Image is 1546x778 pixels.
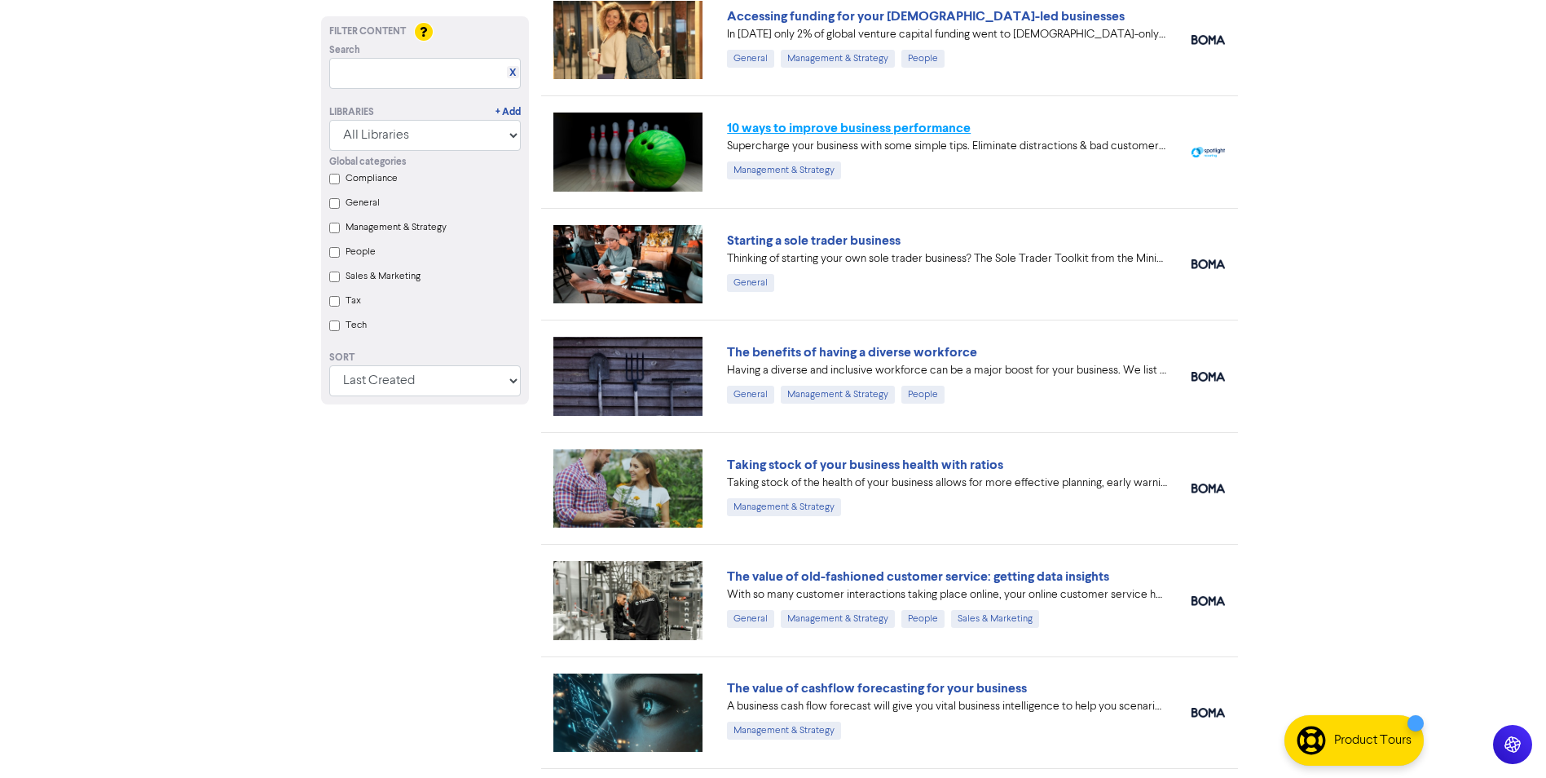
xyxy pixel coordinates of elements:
div: People [901,50,945,68]
div: People [901,610,945,628]
img: boma [1191,372,1225,382]
label: Tech [346,318,367,333]
div: Sort [329,351,521,365]
div: Supercharge your business with some simple tips. Eliminate distractions & bad customers, get a pl... [727,138,1167,155]
a: X [509,67,516,79]
img: boma [1191,259,1225,269]
div: Global categories [329,155,521,170]
iframe: Chat Widget [1465,700,1546,778]
div: Management & Strategy [727,722,841,740]
div: General [727,386,774,404]
div: Sales & Marketing [951,610,1039,628]
label: Sales & Marketing [346,269,421,284]
div: Management & Strategy [781,50,895,68]
img: boma_accounting [1191,484,1225,493]
a: 10 ways to improve business performance [727,120,971,136]
a: + Add [496,105,521,120]
img: spotlight [1191,147,1225,157]
label: People [346,245,376,259]
div: Taking stock of the health of your business allows for more effective planning, early warning abo... [727,475,1167,492]
img: boma_accounting [1191,708,1225,718]
a: Accessing funding for your [DEMOGRAPHIC_DATA]-led businesses [727,8,1125,24]
div: Thinking of starting your own sole trader business? The Sole Trader Toolkit from the Ministry of ... [727,250,1167,267]
img: boma [1191,596,1225,606]
a: Starting a sole trader business [727,232,901,249]
a: The value of old-fashioned customer service: getting data insights [727,568,1109,585]
div: In 2024 only 2% of global venture capital funding went to female-only founding teams. We highligh... [727,26,1167,43]
div: General [727,610,774,628]
div: With so many customer interactions taking place online, your online customer service has to be fi... [727,586,1167,603]
div: Management & Strategy [727,161,841,179]
div: Management & Strategy [727,498,841,516]
div: A business cash flow forecast will give you vital business intelligence to help you scenario-plan... [727,698,1167,715]
label: Management & Strategy [346,220,447,235]
span: Search [329,43,360,58]
label: Compliance [346,171,398,186]
div: General [727,50,774,68]
img: boma [1191,35,1225,45]
label: Tax [346,294,361,308]
a: The value of cashflow forecasting for your business [727,680,1027,696]
div: Management & Strategy [781,610,895,628]
label: General [346,196,380,210]
div: Filter Content [329,24,521,39]
a: Taking stock of your business health with ratios [727,457,1003,473]
div: General [727,274,774,292]
div: Management & Strategy [781,386,895,404]
div: People [901,386,945,404]
div: Libraries [329,105,374,120]
a: The benefits of having a diverse workforce [727,344,977,360]
div: Having a diverse and inclusive workforce can be a major boost for your business. We list four of ... [727,362,1167,379]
